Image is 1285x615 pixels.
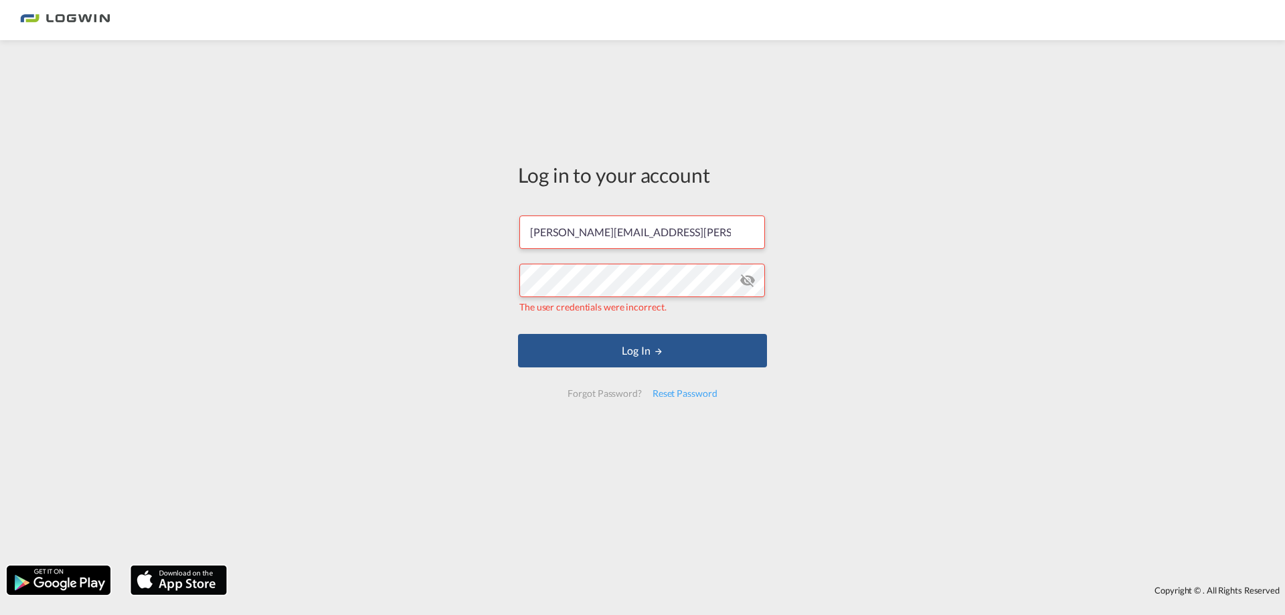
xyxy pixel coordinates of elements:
[519,215,765,249] input: Enter email/phone number
[518,334,767,367] button: LOGIN
[740,272,756,288] md-icon: icon-eye-off
[518,161,767,189] div: Log in to your account
[234,579,1285,602] div: Copyright © . All Rights Reserved
[20,5,110,35] img: bc73a0e0d8c111efacd525e4c8ad7d32.png
[129,564,228,596] img: apple.png
[519,301,666,313] span: The user credentials were incorrect.
[647,381,723,406] div: Reset Password
[5,564,112,596] img: google.png
[562,381,647,406] div: Forgot Password?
